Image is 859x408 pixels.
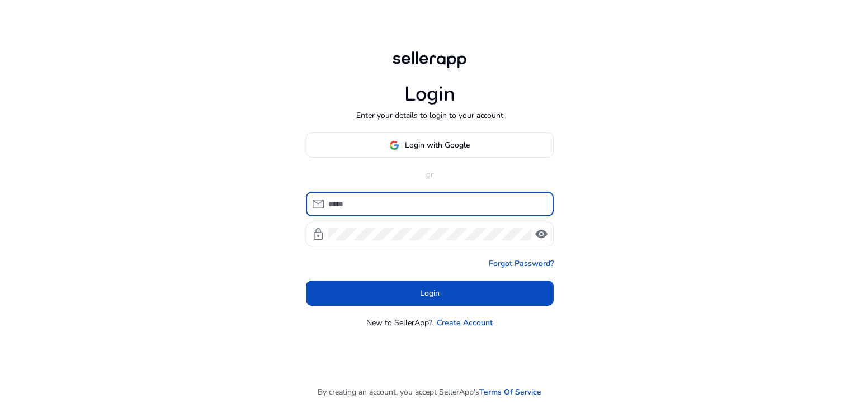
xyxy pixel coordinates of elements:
[306,132,554,158] button: Login with Google
[404,82,455,106] h1: Login
[389,140,399,150] img: google-logo.svg
[306,169,554,181] p: or
[535,227,548,241] span: visibility
[311,197,325,211] span: mail
[311,227,325,241] span: lock
[356,110,503,121] p: Enter your details to login to your account
[405,139,470,151] span: Login with Google
[366,317,432,329] p: New to SellerApp?
[420,287,440,299] span: Login
[489,258,554,269] a: Forgot Password?
[479,386,541,398] a: Terms Of Service
[306,281,554,306] button: Login
[437,317,493,329] a: Create Account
